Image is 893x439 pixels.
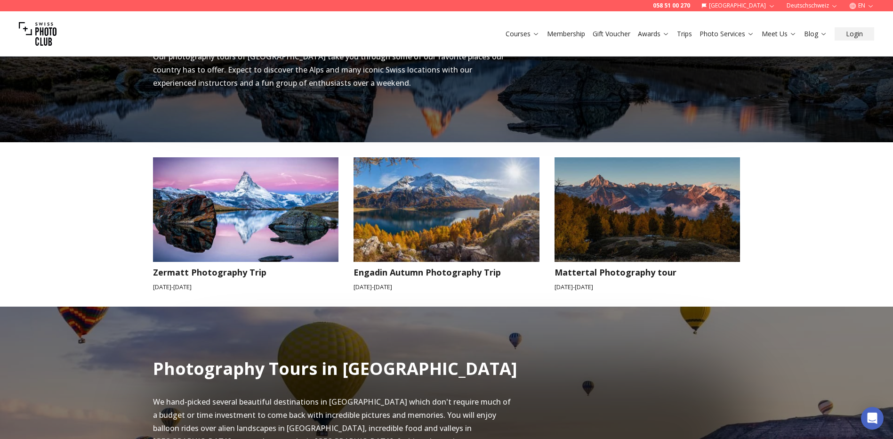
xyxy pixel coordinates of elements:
[555,266,740,279] h3: Mattertal Photography tour
[153,359,517,378] h2: Photography Tours in [GEOGRAPHIC_DATA]
[800,27,831,41] button: Blog
[555,283,740,292] small: [DATE] - [DATE]
[502,27,543,41] button: Courses
[758,27,800,41] button: Meet Us
[543,27,589,41] button: Membership
[677,29,692,39] a: Trips
[153,51,504,88] span: Our photography tours of [GEOGRAPHIC_DATA] take you through some of our favorite places our count...
[153,157,339,292] a: Zermatt Photography TripZermatt Photography Trip[DATE]-[DATE]
[153,283,339,292] small: [DATE] - [DATE]
[634,27,673,41] button: Awards
[506,29,539,39] a: Courses
[835,27,874,41] button: Login
[804,29,827,39] a: Blog
[555,157,740,292] a: Mattertal Photography tourMattertal Photography tour[DATE]-[DATE]
[354,266,539,279] h3: Engadin Autumn Photography Trip
[653,2,690,9] a: 058 51 00 270
[696,27,758,41] button: Photo Services
[545,152,749,267] img: Mattertal Photography tour
[589,27,634,41] button: Gift Voucher
[861,407,884,430] div: Open Intercom Messenger
[762,29,796,39] a: Meet Us
[593,29,630,39] a: Gift Voucher
[144,152,348,267] img: Zermatt Photography Trip
[344,152,548,267] img: Engadin Autumn Photography Trip
[700,29,754,39] a: Photo Services
[673,27,696,41] button: Trips
[354,157,539,292] a: Engadin Autumn Photography TripEngadin Autumn Photography Trip[DATE]-[DATE]
[354,283,539,292] small: [DATE] - [DATE]
[547,29,585,39] a: Membership
[153,266,339,279] h3: Zermatt Photography Trip
[19,15,56,53] img: Swiss photo club
[638,29,669,39] a: Awards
